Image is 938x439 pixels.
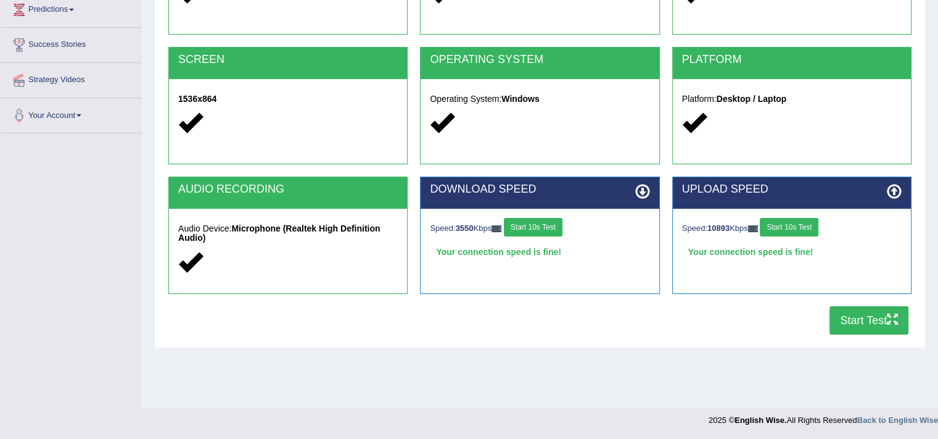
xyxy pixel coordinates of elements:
[682,94,902,104] h5: Platform:
[1,98,141,129] a: Your Account
[682,54,902,66] h2: PLATFORM
[760,218,818,236] button: Start 10s Test
[717,94,787,104] strong: Desktop / Laptop
[178,224,398,243] h5: Audio Device:
[430,218,649,240] div: Speed: Kbps
[829,306,908,335] button: Start Test
[682,183,902,196] h2: UPLOAD SPEED
[682,243,902,261] div: Your connection speed is fine!
[748,225,758,232] img: ajax-loader-fb-connection.gif
[682,218,902,240] div: Speed: Kbps
[430,94,649,104] h5: Operating System:
[504,218,562,236] button: Start 10s Test
[1,28,141,59] a: Success Stories
[430,243,649,261] div: Your connection speed is fine!
[178,224,381,243] strong: Microphone (Realtek High Definition Audio)
[734,416,786,425] strong: English Wise.
[501,94,539,104] strong: Windows
[430,54,649,66] h2: OPERATING SYSTEM
[709,408,938,426] div: 2025 © All Rights Reserved
[430,183,649,196] h2: DOWNLOAD SPEED
[178,183,398,196] h2: AUDIO RECORDING
[1,63,141,94] a: Strategy Videos
[492,225,501,232] img: ajax-loader-fb-connection.gif
[857,416,938,425] a: Back to English Wise
[178,94,216,104] strong: 1536x864
[456,224,474,233] strong: 3550
[178,54,398,66] h2: SCREEN
[707,224,730,233] strong: 10893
